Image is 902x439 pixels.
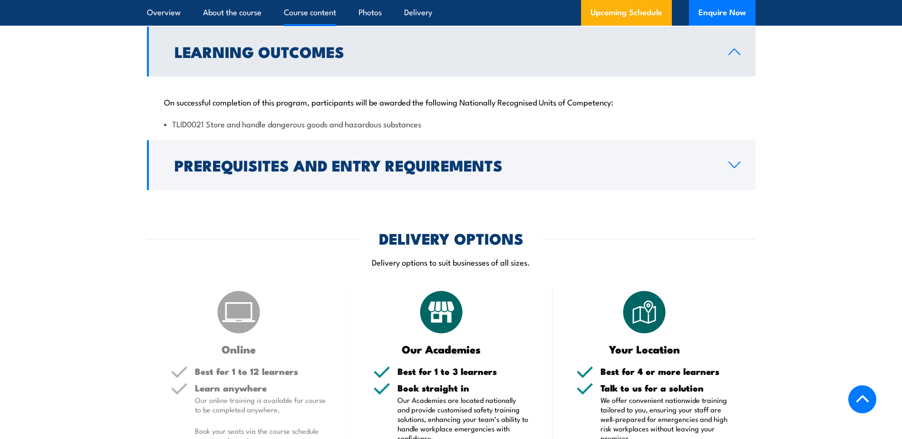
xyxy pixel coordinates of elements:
[379,231,524,245] h2: DELIVERY OPTIONS
[175,45,713,58] h2: Learning Outcomes
[373,344,510,354] h3: Our Academies
[195,367,326,376] h5: Best for 1 to 12 learners
[175,158,713,172] h2: Prerequisites and Entry Requirements
[164,97,738,106] p: On successful completion of this program, participants will be awarded the following Nationally R...
[147,27,756,76] a: Learning Outcomes
[171,344,307,354] h3: Online
[147,140,756,190] a: Prerequisites and Entry Requirements
[147,257,756,267] p: Delivery options to suit businesses of all sizes.
[398,383,529,392] h5: Book straight in
[576,344,713,354] h3: Your Location
[195,395,326,414] p: Our online training is available for course to be completed anywhere.
[398,367,529,376] h5: Best for 1 to 3 learners
[164,118,738,129] li: TLID0021 Store and handle dangerous goods and hazardous substances
[601,367,732,376] h5: Best for 4 or more learners
[195,383,326,392] h5: Learn anywhere
[601,383,732,392] h5: Talk to us for a solution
